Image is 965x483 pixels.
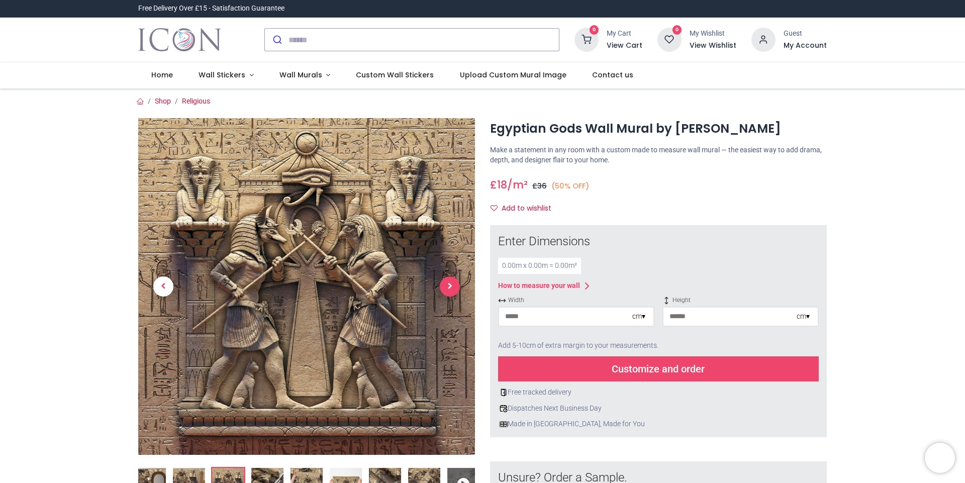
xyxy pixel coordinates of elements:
div: Made in [GEOGRAPHIC_DATA], Made for You [498,419,819,429]
a: Previous [138,169,188,405]
div: Dispatches Next Business Day [498,404,819,414]
div: Free tracked delivery [498,388,819,398]
div: Add 5-10cm of extra margin to your measurements. [498,335,819,357]
sup: 0 [672,25,682,35]
a: My Account [784,41,827,51]
sup: 0 [590,25,599,35]
a: Shop [155,97,171,105]
div: cm ▾ [797,312,810,322]
a: Religious [182,97,210,105]
a: View Cart [607,41,642,51]
button: Add to wishlistAdd to wishlist [490,200,560,217]
div: Enter Dimensions [498,233,819,250]
a: View Wishlist [690,41,736,51]
a: Wall Stickers [185,62,266,88]
span: 18 [497,177,507,192]
i: Add to wishlist [491,205,498,212]
div: Free Delivery Over £15 - Satisfaction Guarantee [138,4,284,14]
span: /m² [507,177,528,192]
span: Contact us [592,70,633,80]
span: Wall Stickers [199,70,245,80]
a: Wall Murals [266,62,343,88]
img: Icon Wall Stickers [138,26,221,54]
div: My Cart [607,29,642,39]
div: Guest [784,29,827,39]
div: How to measure your wall [498,281,580,291]
span: £ [532,181,547,191]
span: Home [151,70,173,80]
span: 36 [537,181,547,191]
img: WS-55046-03 [138,118,475,455]
span: Height [662,296,819,305]
span: Wall Murals [279,70,322,80]
small: (50% OFF) [551,181,590,191]
a: 0 [574,35,599,43]
button: Submit [265,29,288,51]
span: Custom Wall Stickers [356,70,434,80]
div: 0.00 m x 0.00 m = 0.00 m² [498,258,581,274]
span: Upload Custom Mural Image [460,70,566,80]
span: £ [490,177,507,192]
span: Previous [153,276,173,297]
div: cm ▾ [632,312,645,322]
a: Next [425,169,475,405]
div: My Wishlist [690,29,736,39]
a: 0 [657,35,682,43]
span: Width [498,296,654,305]
h1: Egyptian Gods Wall Mural by [PERSON_NAME] [490,120,827,137]
div: Customize and order [498,356,819,381]
a: Logo of Icon Wall Stickers [138,26,221,54]
span: Next [440,276,460,297]
p: Make a statement in any room with a custom made to measure wall mural — the easiest way to add dr... [490,145,827,165]
iframe: Brevo live chat [925,443,955,473]
iframe: Customer reviews powered by Trustpilot [616,4,827,14]
img: uk [500,420,508,428]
